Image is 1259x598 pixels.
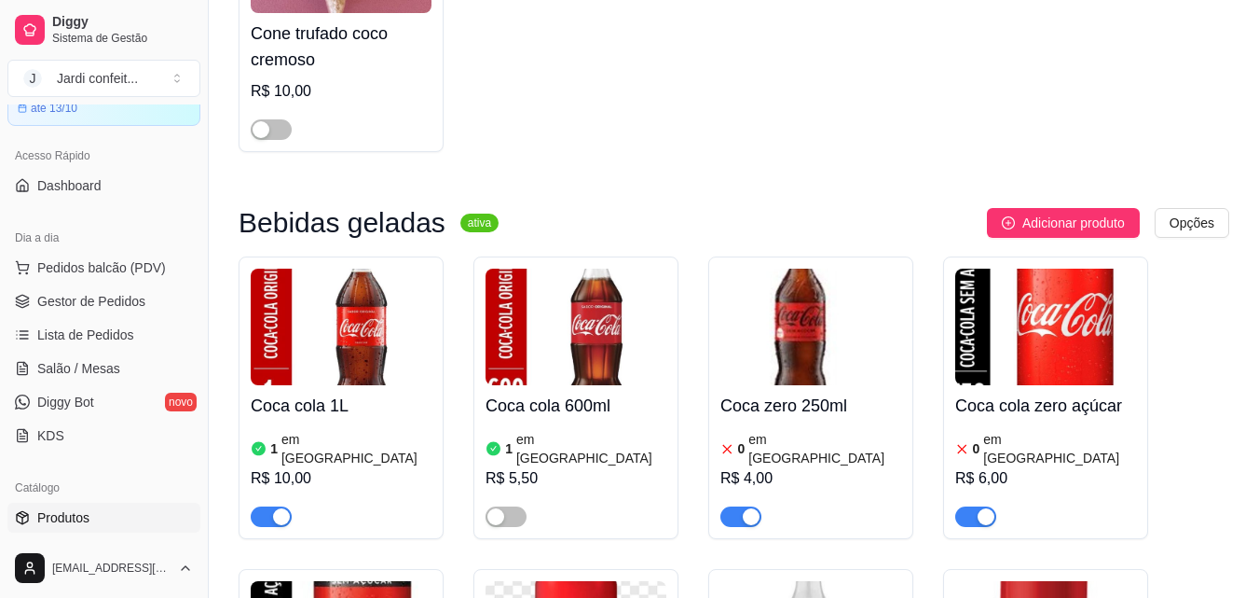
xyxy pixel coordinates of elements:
span: KDS [37,426,64,445]
span: Lista de Pedidos [37,326,134,344]
span: Sistema de Gestão [52,31,193,46]
span: J [23,69,42,88]
h4: Coca zero 250ml [720,393,901,419]
div: Dia a dia [7,223,200,253]
div: R$ 6,00 [955,467,1136,490]
div: R$ 10,00 [251,80,431,103]
span: Pedidos balcão (PDV) [37,258,166,277]
article: em [GEOGRAPHIC_DATA] [281,430,431,467]
a: Diggy Botnovo [7,387,200,417]
img: product-image [955,269,1136,385]
img: product-image [251,269,431,385]
a: Produtos [7,503,200,533]
article: 0 [973,439,980,458]
article: em [GEOGRAPHIC_DATA] [748,430,901,467]
article: em [GEOGRAPHIC_DATA] [516,430,666,467]
div: R$ 10,00 [251,467,431,490]
article: até 13/10 [31,101,77,116]
img: product-image [486,269,666,385]
a: DiggySistema de Gestão [7,7,200,52]
article: 0 [738,439,746,458]
span: Diggy [52,14,193,31]
img: product-image [720,269,901,385]
div: R$ 4,00 [720,467,901,490]
h4: Coca cola zero açúcar [955,393,1136,419]
span: Produtos [37,508,89,527]
button: Pedidos balcão (PDV) [7,253,200,283]
article: 1 [270,439,278,458]
h4: Coca cola 600ml [486,393,666,419]
span: Diggy Bot [37,393,94,411]
a: Salão / Mesas [7,354,200,383]
span: Dashboard [37,176,102,195]
h4: Coca cola 1L [251,393,431,419]
span: plus-circle [1002,216,1015,229]
article: em [GEOGRAPHIC_DATA] [983,430,1136,467]
div: R$ 5,50 [486,467,666,490]
div: Catálogo [7,473,200,503]
a: Complementos [7,536,200,566]
div: Jardi confeit ... [57,69,138,88]
span: Salão / Mesas [37,359,120,378]
span: Adicionar produto [1022,213,1125,233]
span: [EMAIL_ADDRESS][DOMAIN_NAME] [52,561,171,576]
button: Adicionar produto [987,208,1140,238]
button: Opções [1155,208,1229,238]
button: Select a team [7,60,200,97]
a: Dashboard [7,171,200,201]
article: 1 [505,439,513,458]
a: Lista de Pedidos [7,320,200,350]
sup: ativa [460,214,499,232]
div: Acesso Rápido [7,141,200,171]
h3: Bebidas geladas [239,212,445,234]
button: [EMAIL_ADDRESS][DOMAIN_NAME] [7,546,200,591]
a: Gestor de Pedidos [7,286,200,316]
h4: Cone trufado coco cremoso [251,21,431,73]
span: Opções [1170,213,1214,233]
a: KDS [7,421,200,451]
span: Gestor de Pedidos [37,292,145,311]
